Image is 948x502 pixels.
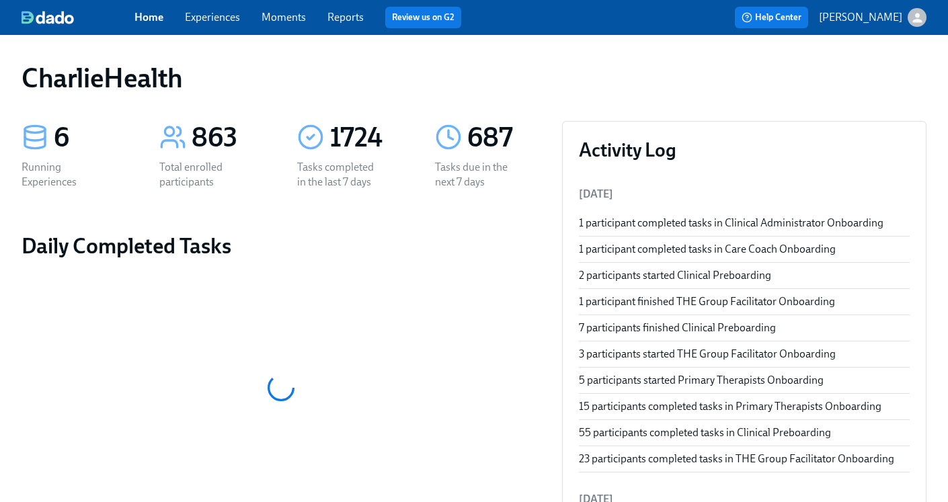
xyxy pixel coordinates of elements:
span: Help Center [742,11,801,24]
div: 5 participants started Primary Therapists Onboarding [579,373,910,388]
a: Review us on G2 [392,11,455,24]
a: Moments [262,11,306,24]
span: [DATE] [579,187,613,200]
div: 1 participant completed tasks in Care Coach Onboarding [579,242,910,257]
a: Reports [327,11,364,24]
h3: Activity Log [579,138,910,162]
button: Review us on G2 [385,7,461,28]
div: Tasks due in the next 7 days [435,160,521,190]
div: 2 participants started Clinical Preboarding [579,268,910,283]
div: 55 participants completed tasks in Clinical Preboarding [579,425,910,440]
button: Help Center [735,7,808,28]
div: 23 participants completed tasks in THE Group Facilitator Onboarding [579,452,910,466]
div: 3 participants started THE Group Facilitator Onboarding [579,347,910,362]
a: Home [134,11,163,24]
div: Total enrolled participants [159,160,245,190]
div: Running Experiences [22,160,108,190]
div: 1 participant finished THE Group Facilitator Onboarding [579,294,910,309]
a: Experiences [185,11,240,24]
h1: CharlieHealth [22,62,183,94]
div: 863 [192,121,265,155]
div: 6 [54,121,127,155]
div: 7 participants finished Clinical Preboarding [579,321,910,335]
div: 687 [467,121,541,155]
img: dado [22,11,74,24]
div: Tasks completed in the last 7 days [297,160,383,190]
p: [PERSON_NAME] [819,10,902,25]
div: 1 participant completed tasks in Clinical Administrator Onboarding [579,216,910,231]
a: dado [22,11,134,24]
div: 15 participants completed tasks in Primary Therapists Onboarding [579,399,910,414]
button: [PERSON_NAME] [819,8,926,27]
h2: Daily Completed Tasks [22,233,541,259]
div: 1724 [329,121,403,155]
